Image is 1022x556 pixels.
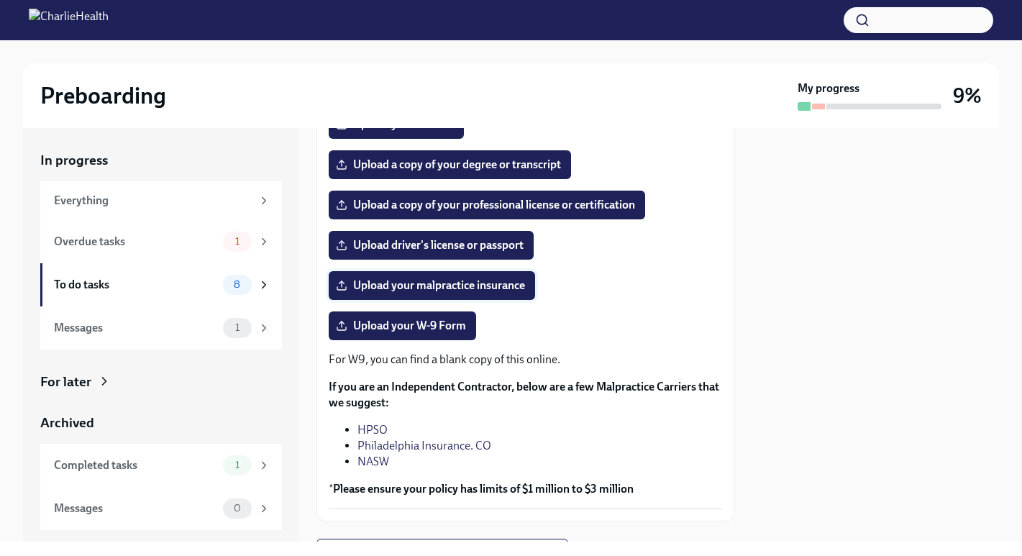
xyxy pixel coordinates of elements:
div: Everything [54,193,252,209]
a: To do tasks8 [40,263,282,306]
label: Upload driver's license or passport [329,231,534,260]
span: Upload driver's license or passport [339,238,524,252]
span: 0 [225,503,250,514]
a: Archived [40,414,282,432]
span: Upload a copy of your professional license or certification [339,198,635,212]
span: 1 [227,322,248,333]
h2: Preboarding [40,81,166,110]
span: Upload your W-9 Form [339,319,466,333]
a: Philadelphia Insurance. CO [357,439,491,452]
div: Messages [54,320,217,336]
div: To do tasks [54,277,217,293]
strong: Please ensure your policy has limits of $1 million to $3 million [333,482,634,496]
label: Upload a copy of your professional license or certification [329,191,645,219]
a: For later [40,373,282,391]
a: Messages1 [40,306,282,350]
a: In progress [40,151,282,170]
div: Completed tasks [54,457,217,473]
strong: If you are an Independent Contractor, below are a few Malpractice Carriers that we suggest: [329,380,719,409]
label: Upload a copy of your degree or transcript [329,150,571,179]
img: CharlieHealth [29,9,109,32]
h3: 9% [953,83,982,109]
a: Messages0 [40,487,282,530]
span: 8 [225,279,249,290]
span: 1 [227,460,248,470]
span: 1 [227,236,248,247]
div: Overdue tasks [54,234,217,250]
p: For W9, you can find a blank copy of this online. [329,352,722,368]
div: For later [40,373,91,391]
a: Everything [40,181,282,220]
span: Upload your malpractice insurance [339,278,525,293]
a: Overdue tasks1 [40,220,282,263]
label: Upload your malpractice insurance [329,271,535,300]
span: Upload a copy of your degree or transcript [339,158,561,172]
a: NASW [357,455,389,468]
div: Messages [54,501,217,516]
a: Completed tasks1 [40,444,282,487]
label: Upload your W-9 Form [329,311,476,340]
strong: My progress [798,81,859,96]
a: HPSO [357,423,388,437]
